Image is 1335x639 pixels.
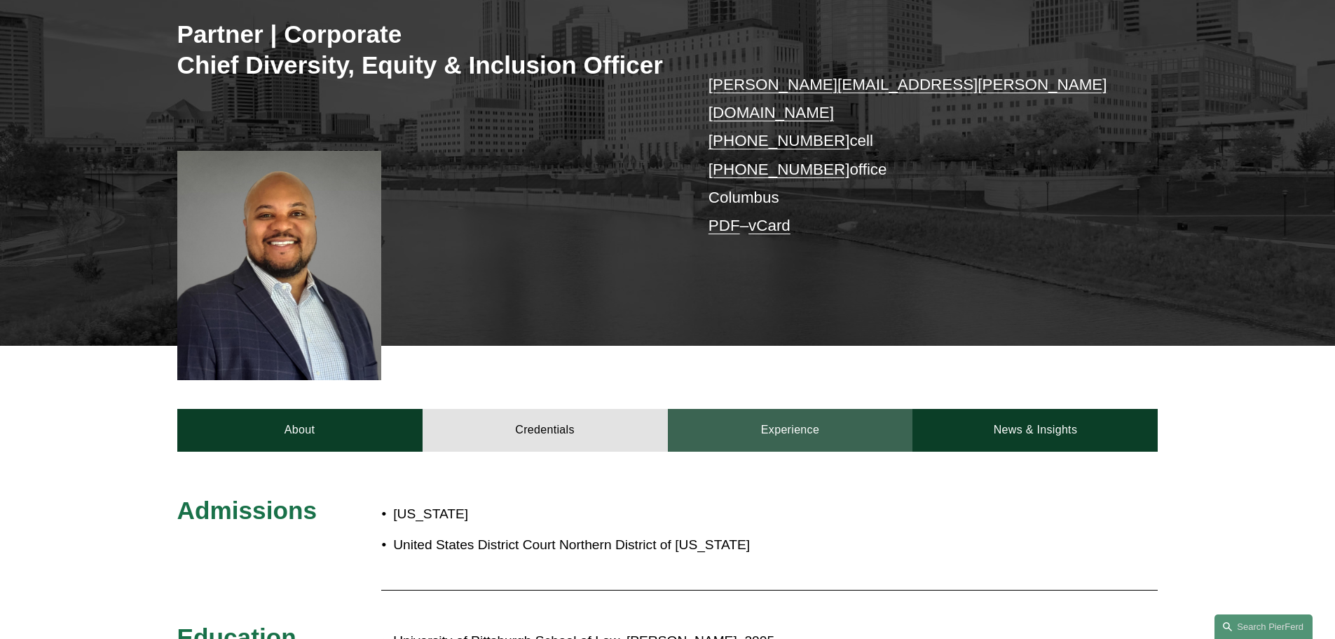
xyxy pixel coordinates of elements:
a: Experience [668,409,913,451]
a: [PHONE_NUMBER] [708,161,850,178]
span: Admissions [177,497,317,524]
p: [US_STATE] [393,502,831,527]
a: [PHONE_NUMBER] [708,132,850,149]
a: PDF [708,217,740,234]
a: About [177,409,423,451]
a: [PERSON_NAME][EMAIL_ADDRESS][PERSON_NAME][DOMAIN_NAME] [708,76,1107,121]
p: cell office Columbus – [708,71,1117,241]
a: Credentials [423,409,668,451]
a: vCard [748,217,790,234]
a: Search this site [1214,614,1313,639]
h3: Partner | Corporate Chief Diversity, Equity & Inclusion Officer [177,19,668,80]
p: United States District Court Northern District of [US_STATE] [393,533,831,558]
a: News & Insights [912,409,1158,451]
